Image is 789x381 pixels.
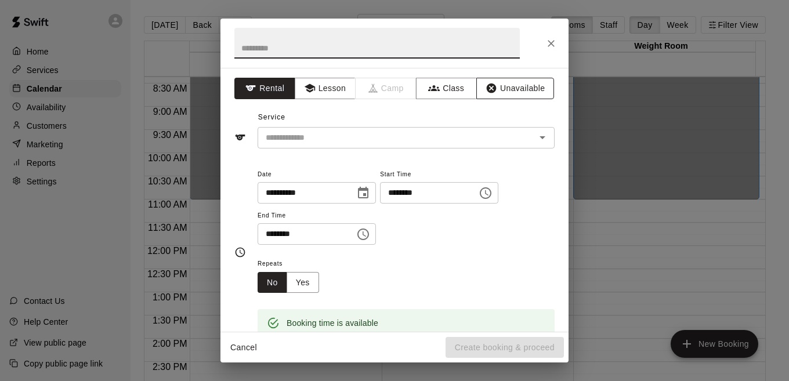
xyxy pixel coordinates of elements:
[258,208,376,224] span: End Time
[234,78,295,99] button: Rental
[234,246,246,258] svg: Timing
[225,337,262,358] button: Cancel
[295,78,356,99] button: Lesson
[380,167,498,183] span: Start Time
[258,272,287,293] button: No
[352,182,375,205] button: Choose date, selected date is Sep 20, 2025
[258,256,328,272] span: Repeats
[258,113,285,121] span: Service
[416,78,477,99] button: Class
[287,313,378,333] div: Booking time is available
[541,33,562,54] button: Close
[474,182,497,205] button: Choose time, selected time is 11:00 AM
[258,167,376,183] span: Date
[356,78,417,99] span: Camps can only be created in the Services page
[352,223,375,246] button: Choose time, selected time is 11:30 AM
[234,132,246,143] svg: Service
[258,272,319,293] div: outlined button group
[287,272,319,293] button: Yes
[534,129,551,146] button: Open
[476,78,554,99] button: Unavailable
